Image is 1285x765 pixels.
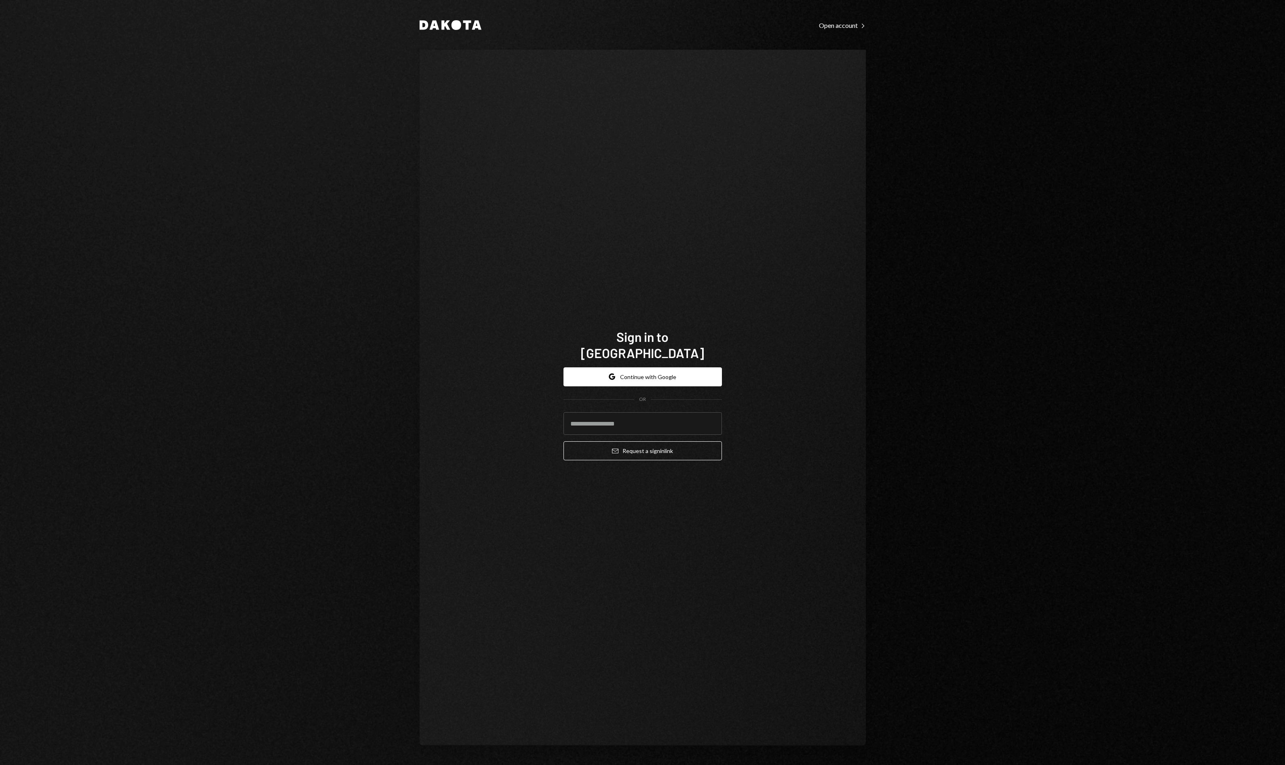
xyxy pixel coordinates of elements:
[563,329,722,361] h1: Sign in to [GEOGRAPHIC_DATA]
[639,396,646,403] div: OR
[819,21,866,30] a: Open account
[563,441,722,460] button: Request a signinlink
[563,367,722,386] button: Continue with Google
